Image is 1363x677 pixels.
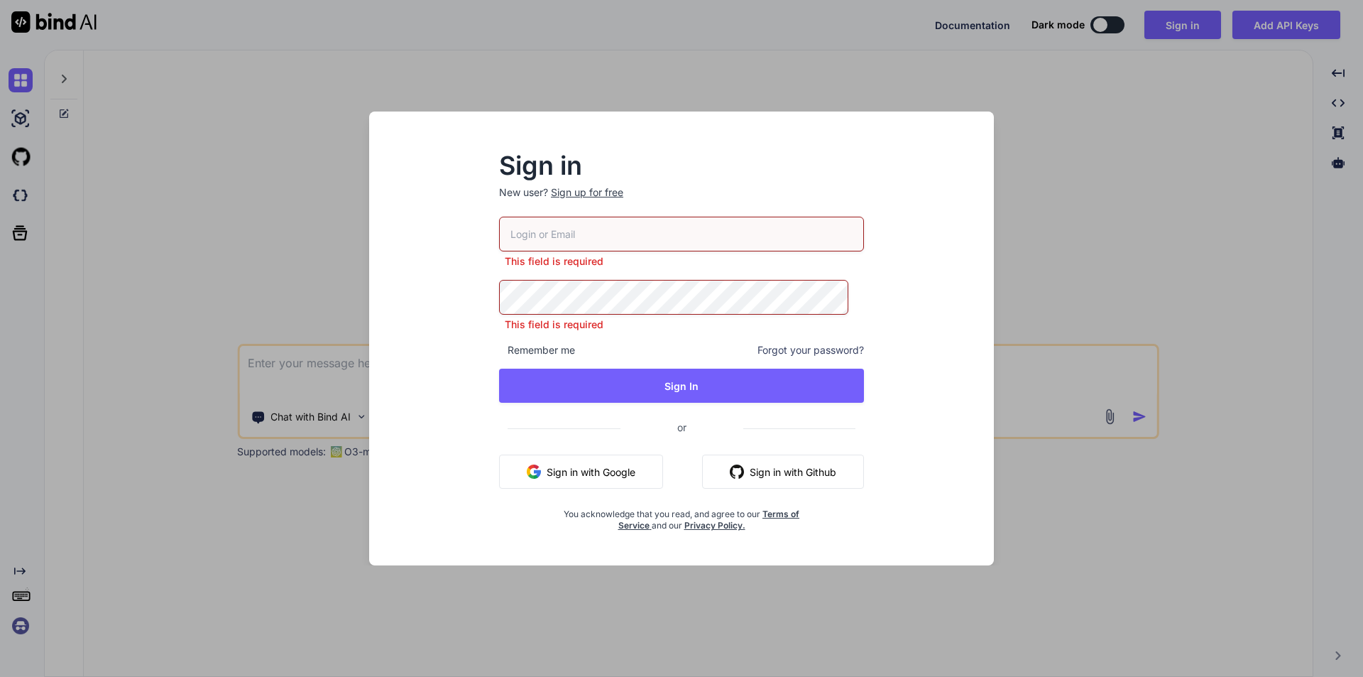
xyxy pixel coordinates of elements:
[551,185,623,200] div: Sign up for free
[527,465,541,479] img: google
[499,318,864,332] p: This field is required
[499,455,663,489] button: Sign in with Google
[499,185,864,217] p: New user?
[730,465,744,479] img: github
[499,369,864,403] button: Sign In
[618,509,800,531] a: Terms of Service
[560,500,804,531] div: You acknowledge that you read, and agree to our and our
[499,254,864,269] p: This field is required
[499,343,575,357] span: Remember me
[702,455,864,489] button: Sign in with Github
[499,217,864,251] input: Login or Email
[620,410,743,445] span: or
[499,154,864,177] h2: Sign in
[757,343,864,357] span: Forgot your password?
[684,520,745,531] a: Privacy Policy.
